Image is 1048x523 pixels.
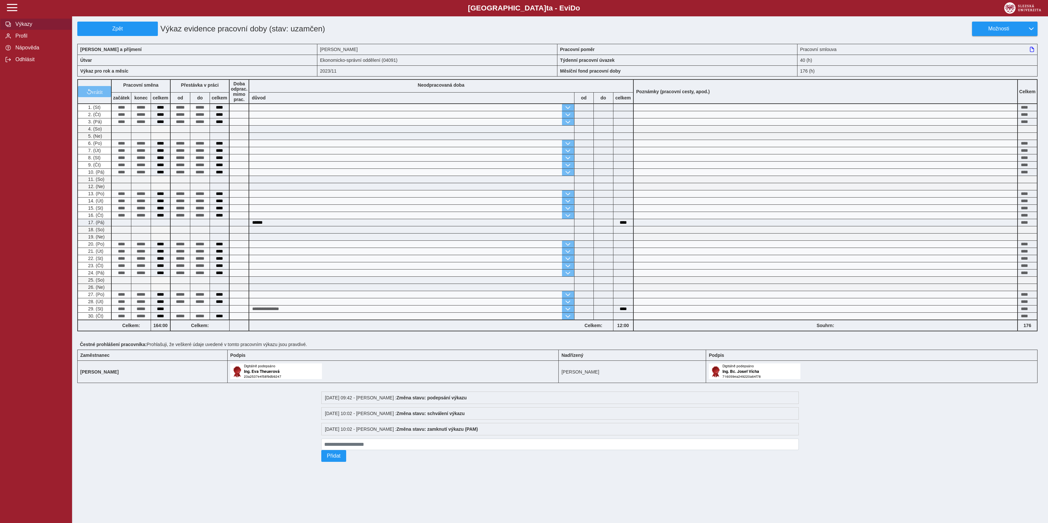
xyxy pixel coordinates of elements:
b: od [574,95,593,100]
b: Výkaz pro rok a měsíc [80,68,128,74]
span: 14. (Út) [87,198,103,203]
span: Profil [13,33,66,39]
b: Podpis [709,353,724,358]
div: [DATE] 09:42 - [PERSON_NAME] : [321,392,799,404]
span: 30. (Čt) [87,313,103,319]
span: 27. (Po) [87,292,104,297]
b: Zaměstnanec [80,353,109,358]
b: [PERSON_NAME] [80,369,119,375]
div: 176 (h) [797,65,1038,77]
span: 9. (Čt) [87,162,101,167]
b: Útvar [80,58,92,63]
div: 2023/11 [317,65,557,77]
span: o [576,4,580,12]
span: vrátit [92,89,103,94]
b: Celkem [1019,89,1036,94]
span: 29. (St) [87,306,103,311]
span: 19. (Ne) [87,234,105,239]
span: 16. (Čt) [87,213,103,218]
img: Digitálně podepsáno uživatelem [230,363,322,379]
span: 10. (Pá) [87,169,104,175]
span: 8. (St) [87,155,101,160]
b: Změna stavu: zamknutí výkazu (PAM) [396,427,478,432]
span: Přidat [327,453,341,459]
span: 11. (So) [87,177,104,182]
span: 12. (Ne) [87,184,105,189]
span: Výkazy [13,21,66,27]
span: 20. (Po) [87,241,104,247]
b: Poznámky (pracovní cesty, apod.) [634,89,713,94]
span: Možnosti [978,26,1020,32]
span: 23. (Čt) [87,263,103,268]
b: Podpis [230,353,246,358]
span: t [546,4,549,12]
b: Týdenní pracovní úvazek [560,58,615,63]
b: Měsíční fond pracovní doby [560,68,621,74]
b: do [190,95,210,100]
span: Odhlásit [13,57,66,62]
b: celkem [210,95,229,100]
span: Nápověda [13,45,66,51]
b: důvod [252,95,266,100]
b: Neodpracovaná doba [418,82,464,88]
span: D [570,4,575,12]
b: 12:00 [613,323,633,328]
b: 164:00 [151,323,170,328]
b: Přestávka v práci [181,82,218,88]
b: [GEOGRAPHIC_DATA] a - Evi [20,4,1028,12]
button: Možnosti [972,22,1025,36]
span: 21. (Út) [87,249,103,254]
button: vrátit [78,86,111,97]
div: [DATE] 10:02 - [PERSON_NAME] : [321,407,799,420]
b: od [171,95,190,100]
span: 5. (Ne) [87,133,102,139]
div: [PERSON_NAME] [317,44,557,55]
span: 18. (So) [87,227,104,232]
b: Změna stavu: podepsání výkazu [396,395,467,400]
span: 25. (So) [87,277,104,283]
span: 4. (So) [87,126,102,131]
div: [DATE] 10:02 - [PERSON_NAME] : [321,423,799,435]
img: logo_web_su.png [1004,2,1041,14]
b: Čestné prohlášení pracovníka: [80,342,147,347]
span: 15. (St) [87,205,103,211]
span: 13. (Po) [87,191,104,196]
span: 22. (St) [87,256,103,261]
span: 7. (Út) [87,148,101,153]
b: Doba odprac. mimo prac. [231,81,248,102]
b: konec [131,95,151,100]
button: Přidat [321,450,346,462]
b: Nadřízený [561,353,583,358]
span: 6. (Po) [87,141,102,146]
span: 26. (Ne) [87,285,105,290]
span: 28. (Út) [87,299,103,304]
b: Změna stavu: schválení výkazu [396,411,465,416]
b: celkem [613,95,633,100]
b: Celkem: [112,323,151,328]
b: [PERSON_NAME] a příjmení [80,47,141,52]
span: 24. (Pá) [87,270,104,275]
span: 17. (Pá) [87,220,104,225]
b: celkem [151,95,170,100]
span: Zpět [80,26,155,32]
b: Pracovní směna [123,82,158,88]
b: Celkem: [171,323,229,328]
b: do [594,95,613,100]
div: Ekonomicko-správní oddělení (04091) [317,55,557,65]
b: Pracovní poměr [560,47,595,52]
b: začátek [112,95,131,100]
b: Souhrn: [816,323,834,328]
h1: Výkaz evidence pracovní doby (stav: uzamčen) [158,22,480,36]
b: 176 [1018,323,1037,328]
div: 40 (h) [797,55,1038,65]
td: [PERSON_NAME] [559,361,706,383]
div: Pracovní smlouva [797,44,1038,55]
b: Celkem: [574,323,613,328]
span: 1. (St) [87,105,101,110]
button: Zpět [77,22,158,36]
span: 3. (Pá) [87,119,102,124]
div: Prohlašuji, že veškeré údaje uvedené v tomto pracovním výkazu jsou pravdivé. [77,339,1043,350]
span: 2. (Čt) [87,112,101,117]
img: Digitálně podepsáno uživatelem [709,363,800,379]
